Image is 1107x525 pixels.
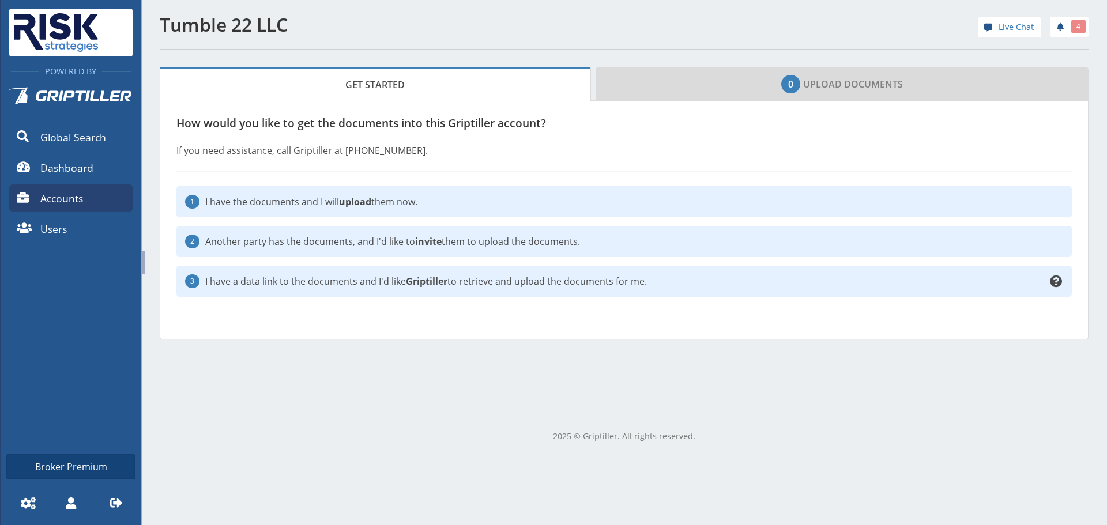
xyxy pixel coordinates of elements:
span: Live Chat [999,21,1034,33]
span: Get Started [345,73,405,96]
span: 0 [788,77,793,91]
a: Upload Documents [596,67,1089,101]
span: Powered By [39,66,102,77]
img: Risk Strategies Company [9,9,103,56]
span: Global Search [40,130,106,145]
span: Users [40,221,67,236]
p: I have the documents and I will them now. [205,195,1063,209]
a: Live Chat [978,17,1041,37]
strong: upload [339,195,371,208]
strong: Griptiller [406,275,447,288]
span: Accounts [40,191,83,206]
span: 1 [190,197,194,207]
span: 4 [1076,21,1080,32]
a: Accounts [9,184,133,212]
a: Griptiller [1,78,141,120]
a: Global Search [9,123,133,151]
span: Dashboard [40,160,93,175]
div: notifications [1041,14,1089,37]
a: Users [9,215,133,243]
p: Another party has the documents, and I'd like to them to upload the documents. [205,235,1063,248]
h5: How would you like to get the documents into this Griptiller account? [176,117,1072,130]
a: Broker Premium [6,454,135,479]
h1: Tumble 22 LLC [160,14,617,35]
strong: invite [415,235,442,248]
span: 2 [190,236,194,247]
p: If you need assistance, call Griptiller at [PHONE_NUMBER]. [176,143,1072,157]
a: 4 [1050,17,1089,37]
p: 2025 © Griptiller. All rights reserved. [160,430,1089,443]
a: Dashboard [9,154,133,182]
p: I have a data link to the documents and I'd like to retrieve and upload the documents for me. [205,274,1049,288]
span: 3 [190,276,194,286]
div: help [978,17,1041,41]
